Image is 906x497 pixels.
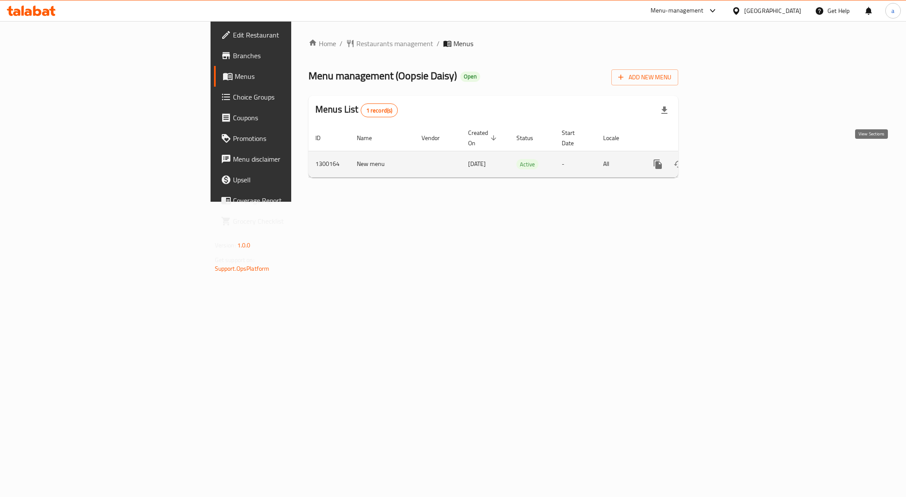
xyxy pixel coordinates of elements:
span: Name [357,133,383,143]
a: Support.OpsPlatform [215,263,270,274]
span: Get support on: [215,254,255,266]
button: Change Status [668,154,689,175]
div: [GEOGRAPHIC_DATA] [744,6,801,16]
span: Vendor [422,133,451,143]
a: Upsell [214,169,362,190]
a: Coverage Report [214,190,362,211]
span: Created On [468,128,499,148]
span: 1 record(s) [361,106,398,115]
span: Branches [233,50,355,61]
span: a [891,6,894,16]
th: Actions [641,125,737,151]
span: Menus [453,38,473,49]
span: Choice Groups [233,92,355,102]
a: Edit Restaurant [214,25,362,45]
td: New menu [350,151,415,177]
div: Total records count [361,103,398,117]
span: Coupons [233,113,355,123]
button: Add New Menu [611,69,678,85]
span: Menu disclaimer [233,154,355,164]
span: Add New Menu [618,72,671,83]
span: Coverage Report [233,195,355,206]
a: Coupons [214,107,362,128]
span: Promotions [233,133,355,144]
span: Restaurants management [356,38,433,49]
li: / [437,38,440,49]
span: Upsell [233,175,355,185]
td: - [555,151,596,177]
div: Open [460,72,480,82]
span: Start Date [562,128,586,148]
table: enhanced table [308,125,737,178]
span: 1.0.0 [237,240,251,251]
button: more [648,154,668,175]
span: Grocery Checklist [233,216,355,226]
span: Open [460,73,480,80]
a: Menus [214,66,362,87]
span: Locale [603,133,630,143]
h2: Menus List [315,103,398,117]
span: Version: [215,240,236,251]
div: Active [516,159,538,169]
span: Menus [235,71,355,81]
a: Promotions [214,128,362,149]
td: All [596,151,641,177]
a: Grocery Checklist [214,211,362,231]
nav: breadcrumb [308,38,678,49]
span: ID [315,133,332,143]
div: Export file [654,100,675,121]
div: Menu-management [651,6,704,16]
span: Active [516,159,538,169]
span: Status [516,133,544,143]
a: Choice Groups [214,87,362,107]
span: [DATE] [468,158,486,169]
a: Restaurants management [346,38,433,49]
span: Edit Restaurant [233,30,355,40]
a: Branches [214,45,362,66]
span: Menu management ( Oopsie Daisy ) [308,66,457,85]
a: Menu disclaimer [214,149,362,169]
